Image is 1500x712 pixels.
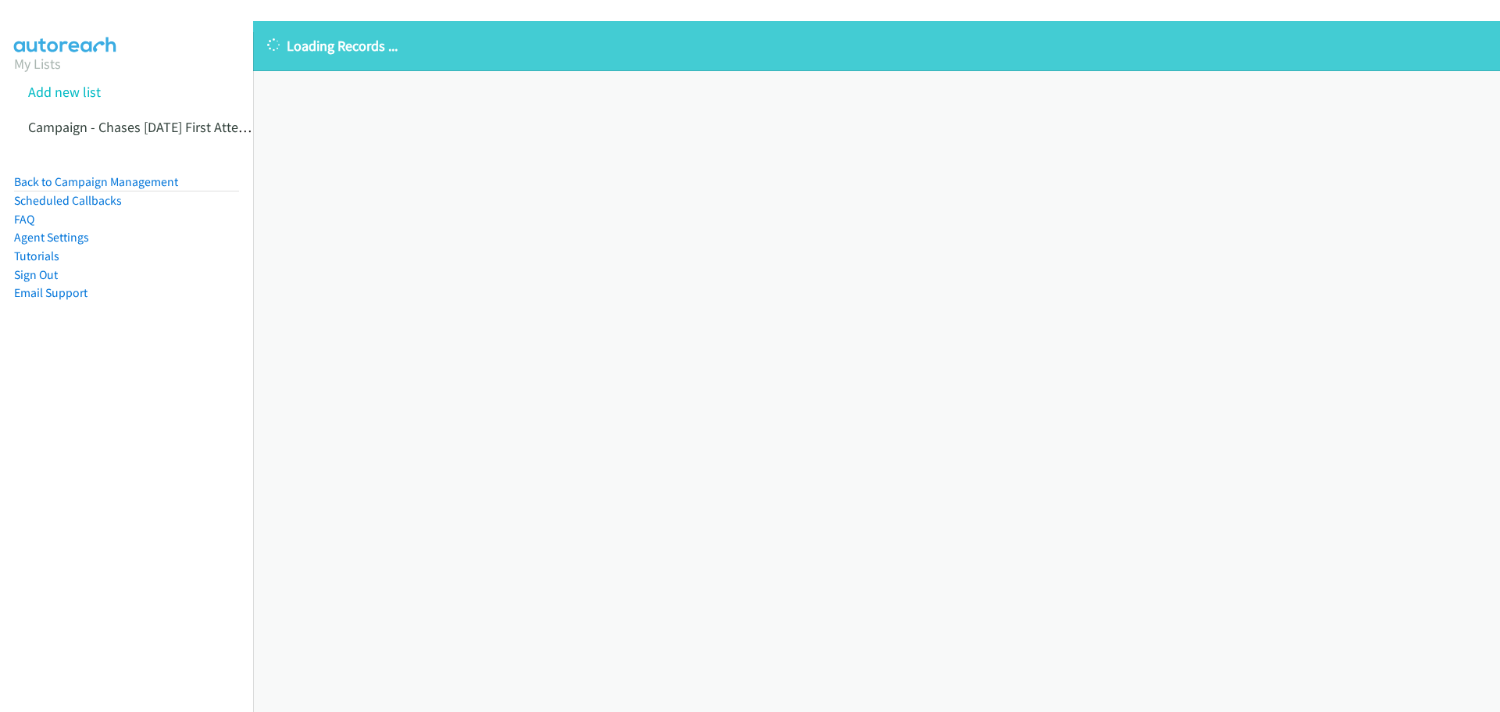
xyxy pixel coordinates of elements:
[14,174,178,189] a: Back to Campaign Management
[28,118,348,136] a: Campaign - Chases [DATE] First Attempt And Ongoings
[14,55,61,73] a: My Lists
[14,212,34,227] a: FAQ
[14,285,87,300] a: Email Support
[14,193,122,208] a: Scheduled Callbacks
[14,249,59,263] a: Tutorials
[28,83,101,101] a: Add new list
[14,267,58,282] a: Sign Out
[14,230,89,245] a: Agent Settings
[267,35,1486,56] p: Loading Records ...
